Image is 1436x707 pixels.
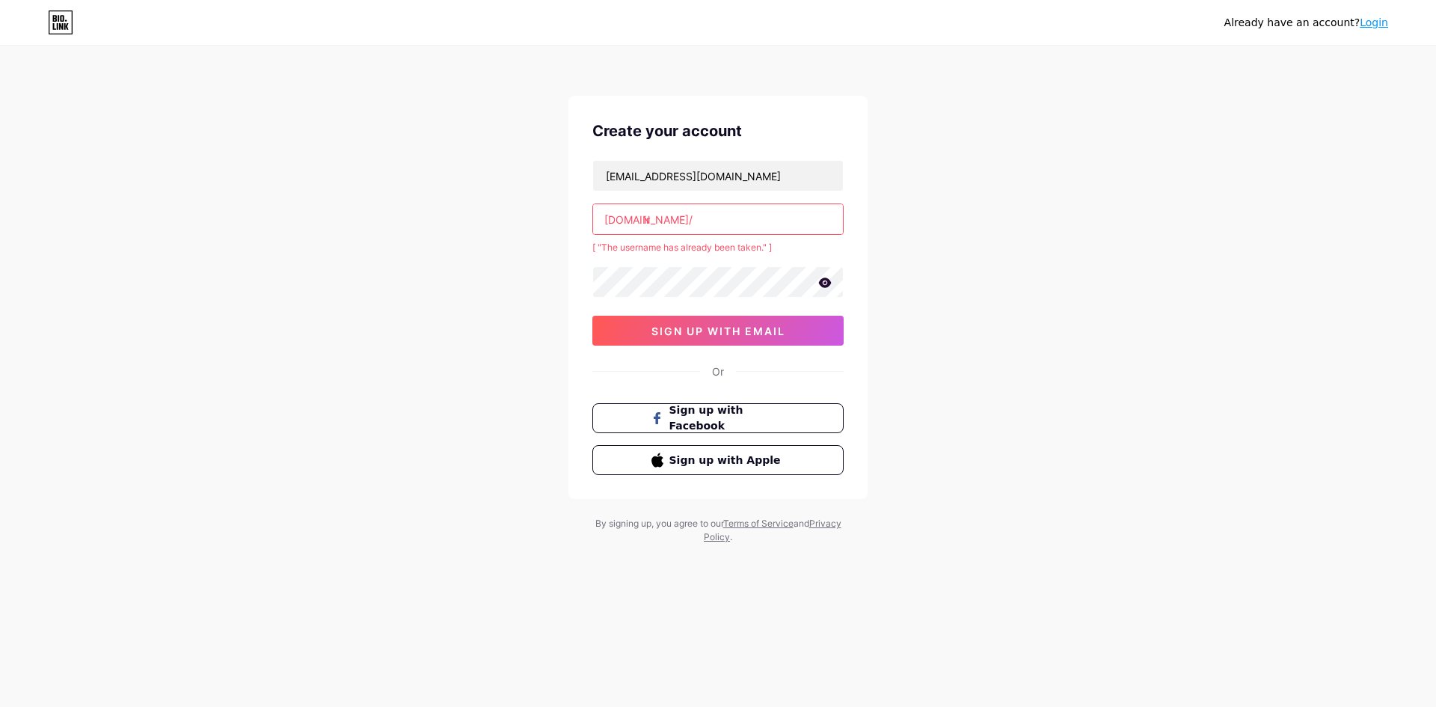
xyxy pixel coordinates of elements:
[1360,16,1388,28] a: Login
[669,403,785,434] span: Sign up with Facebook
[723,518,794,529] a: Terms of Service
[592,241,844,254] div: [ "The username has already been taken." ]
[592,316,844,346] button: sign up with email
[593,204,843,234] input: username
[604,212,693,227] div: [DOMAIN_NAME]/
[1224,15,1388,31] div: Already have an account?
[591,517,845,544] div: By signing up, you agree to our and .
[651,325,785,337] span: sign up with email
[592,403,844,433] button: Sign up with Facebook
[669,453,785,468] span: Sign up with Apple
[712,364,724,379] div: Or
[592,445,844,475] button: Sign up with Apple
[592,120,844,142] div: Create your account
[593,161,843,191] input: Email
